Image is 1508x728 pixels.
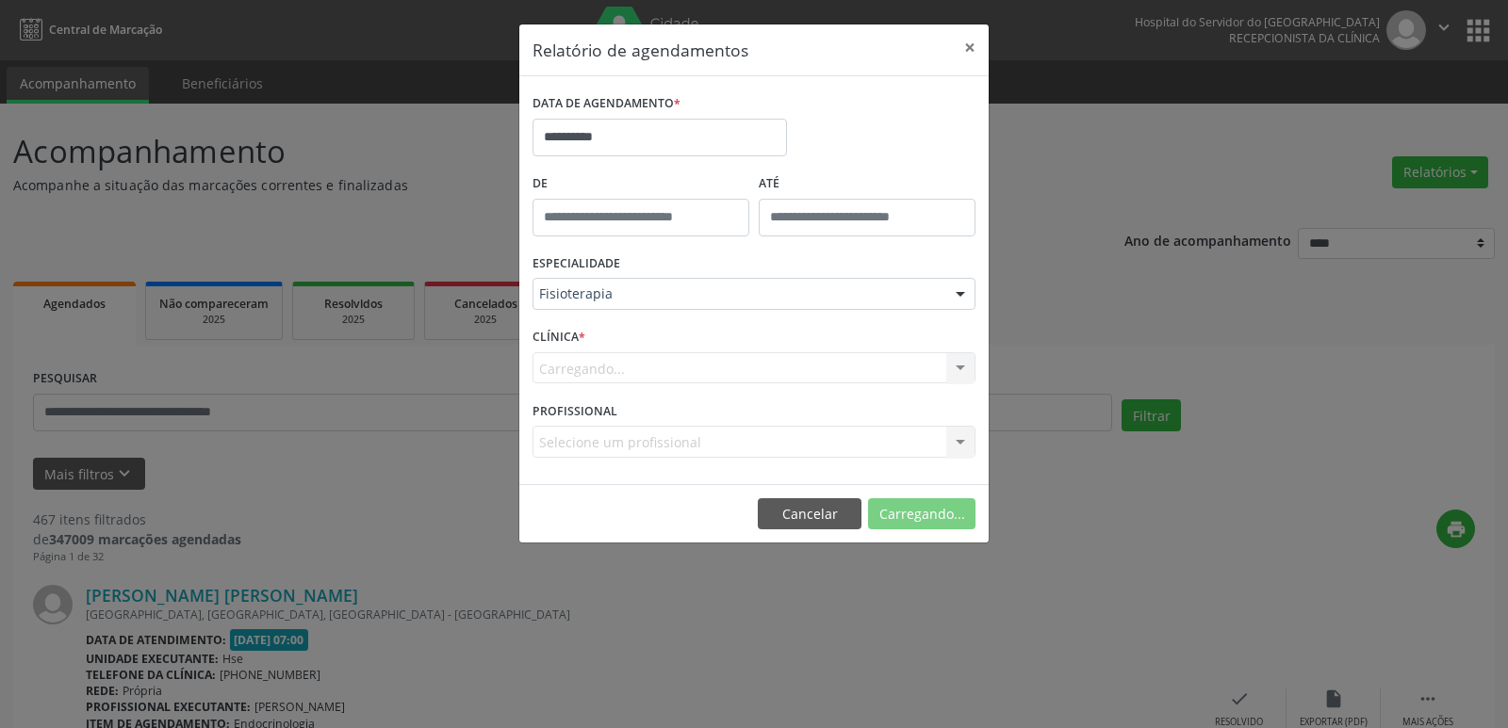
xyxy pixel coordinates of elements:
label: PROFISSIONAL [533,396,617,426]
span: Fisioterapia [539,284,937,303]
h5: Relatório de agendamentos [533,38,748,62]
label: DATA DE AGENDAMENTO [533,89,680,119]
button: Cancelar [758,498,861,530]
button: Carregando... [868,498,975,530]
label: CLÍNICA [533,323,585,352]
button: Close [951,24,989,71]
label: De [533,170,749,199]
label: ATÉ [759,170,975,199]
label: ESPECIALIDADE [533,250,620,279]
